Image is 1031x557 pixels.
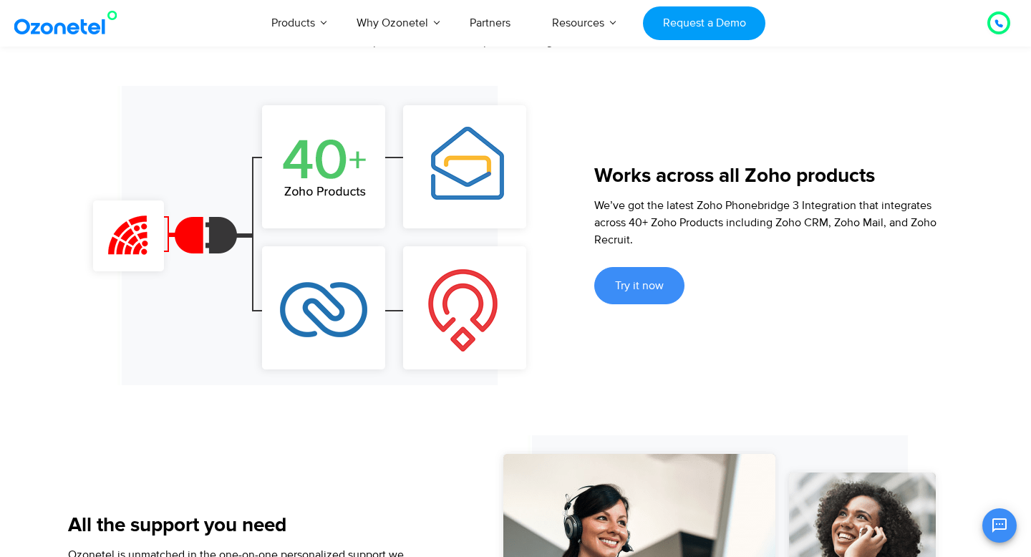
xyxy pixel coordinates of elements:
a: Request a Demo [643,6,765,40]
span: Get a complete contact center up and running within Zoho in 24 hours or less [322,34,709,49]
span: We’ve got the latest Zoho Phonebridge 3 Integration that integrates across 40+ Zoho Products incl... [594,198,936,247]
span: Try it now [615,280,664,291]
button: Open chat [982,508,1017,543]
h5: Works across all Zoho products [594,166,962,186]
h5: All the support you need [68,515,435,536]
a: Try it now [594,267,684,304]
